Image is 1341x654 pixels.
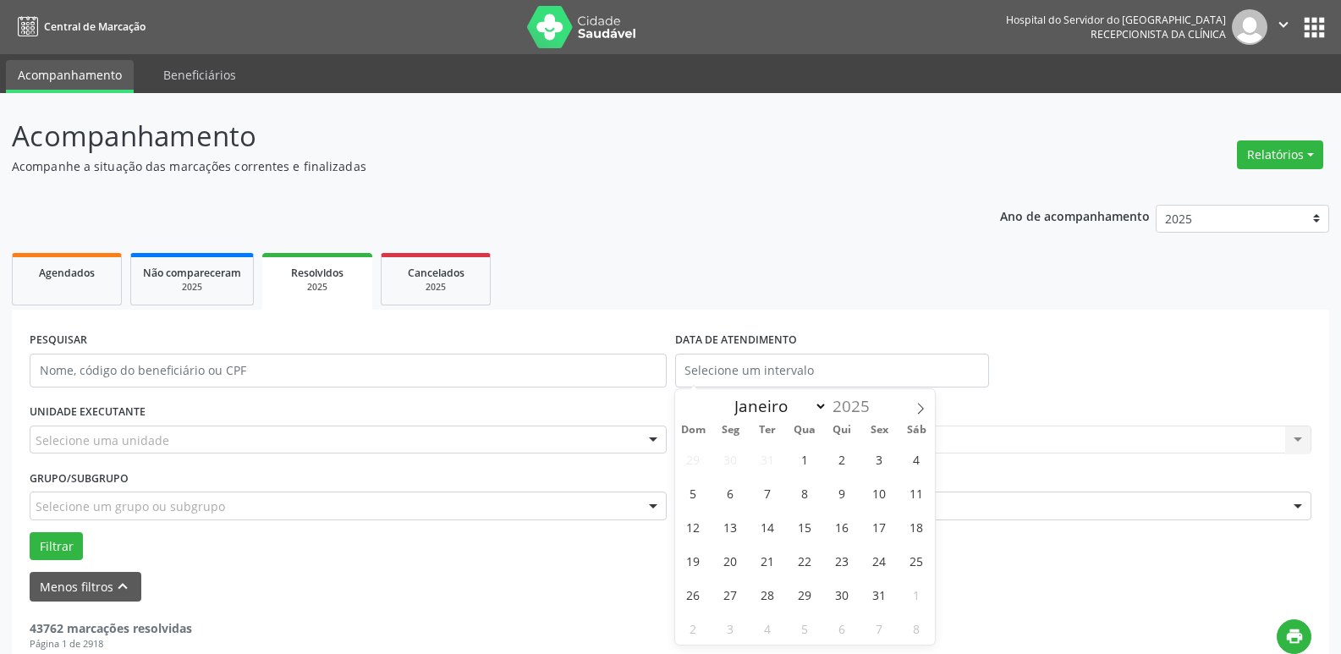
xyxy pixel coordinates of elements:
span: Janeiro 4, 2025 [900,442,933,475]
div: 2025 [274,281,360,294]
span: Janeiro 13, 2025 [714,510,747,543]
span: Não compareceram [143,266,241,280]
div: 2025 [143,281,241,294]
span: Fevereiro 1, 2025 [900,578,933,611]
span: Selecione uma unidade [36,431,169,449]
label: DATA DE ATENDIMENTO [675,327,797,354]
label: Grupo/Subgrupo [30,465,129,492]
label: UNIDADE EXECUTANTE [30,399,146,426]
span: Qua [786,425,823,436]
i:  [1274,15,1293,34]
span: Fevereiro 2, 2025 [677,612,710,645]
span: Central de Marcação [44,19,146,34]
a: Beneficiários [151,60,248,90]
img: img [1232,9,1267,45]
span: Fevereiro 4, 2025 [751,612,784,645]
span: Janeiro 31, 2025 [863,578,896,611]
button: apps [1300,13,1329,42]
select: Month [727,394,828,418]
div: Hospital do Servidor do [GEOGRAPHIC_DATA] [1006,13,1226,27]
strong: 43762 marcações resolvidas [30,620,192,636]
span: Janeiro 11, 2025 [900,476,933,509]
span: Janeiro 2, 2025 [826,442,859,475]
span: Fevereiro 5, 2025 [789,612,822,645]
button: print [1277,619,1311,654]
span: Resolvidos [291,266,343,280]
span: Janeiro 14, 2025 [751,510,784,543]
span: Janeiro 1, 2025 [789,442,822,475]
span: Cancelados [408,266,464,280]
span: Janeiro 10, 2025 [863,476,896,509]
span: Janeiro 27, 2025 [714,578,747,611]
span: Dezembro 30, 2024 [714,442,747,475]
span: Qui [823,425,860,436]
a: Acompanhamento [6,60,134,93]
span: Janeiro 5, 2025 [677,476,710,509]
span: Janeiro 29, 2025 [789,578,822,611]
span: Fevereiro 8, 2025 [900,612,933,645]
span: Fevereiro 6, 2025 [826,612,859,645]
span: Janeiro 20, 2025 [714,544,747,577]
span: Janeiro 30, 2025 [826,578,859,611]
input: Selecione um intervalo [675,354,989,387]
span: Sáb [898,425,935,436]
span: Janeiro 17, 2025 [863,510,896,543]
span: Janeiro 22, 2025 [789,544,822,577]
span: Janeiro 6, 2025 [714,476,747,509]
span: Janeiro 3, 2025 [863,442,896,475]
span: Janeiro 15, 2025 [789,510,822,543]
span: Janeiro 16, 2025 [826,510,859,543]
a: Central de Marcação [12,13,146,41]
label: PESQUISAR [30,327,87,354]
button: Relatórios [1237,140,1323,169]
span: Agendados [39,266,95,280]
i: print [1285,627,1304,646]
div: 2025 [393,281,478,294]
span: Seg [712,425,749,436]
span: Selecione um grupo ou subgrupo [36,497,225,515]
span: Janeiro 8, 2025 [789,476,822,509]
i: keyboard_arrow_up [113,577,132,596]
div: Página 1 de 2918 [30,637,192,651]
p: Acompanhe a situação das marcações correntes e finalizadas [12,157,934,175]
span: Fevereiro 7, 2025 [863,612,896,645]
span: Dom [675,425,712,436]
span: Janeiro 25, 2025 [900,544,933,577]
span: Sex [860,425,898,436]
span: Fevereiro 3, 2025 [714,612,747,645]
span: Dezembro 29, 2024 [677,442,710,475]
span: Janeiro 12, 2025 [677,510,710,543]
input: Nome, código do beneficiário ou CPF [30,354,667,387]
span: Janeiro 9, 2025 [826,476,859,509]
p: Ano de acompanhamento [1000,205,1150,226]
p: Acompanhamento [12,115,934,157]
button:  [1267,9,1300,45]
span: Ter [749,425,786,436]
span: Janeiro 7, 2025 [751,476,784,509]
span: Janeiro 21, 2025 [751,544,784,577]
span: Janeiro 28, 2025 [751,578,784,611]
button: Menos filtroskeyboard_arrow_up [30,572,141,602]
span: Janeiro 26, 2025 [677,578,710,611]
span: Janeiro 23, 2025 [826,544,859,577]
button: Filtrar [30,532,83,561]
span: Recepcionista da clínica [1091,27,1226,41]
span: Janeiro 24, 2025 [863,544,896,577]
span: Janeiro 18, 2025 [900,510,933,543]
span: Dezembro 31, 2024 [751,442,784,475]
span: Janeiro 19, 2025 [677,544,710,577]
